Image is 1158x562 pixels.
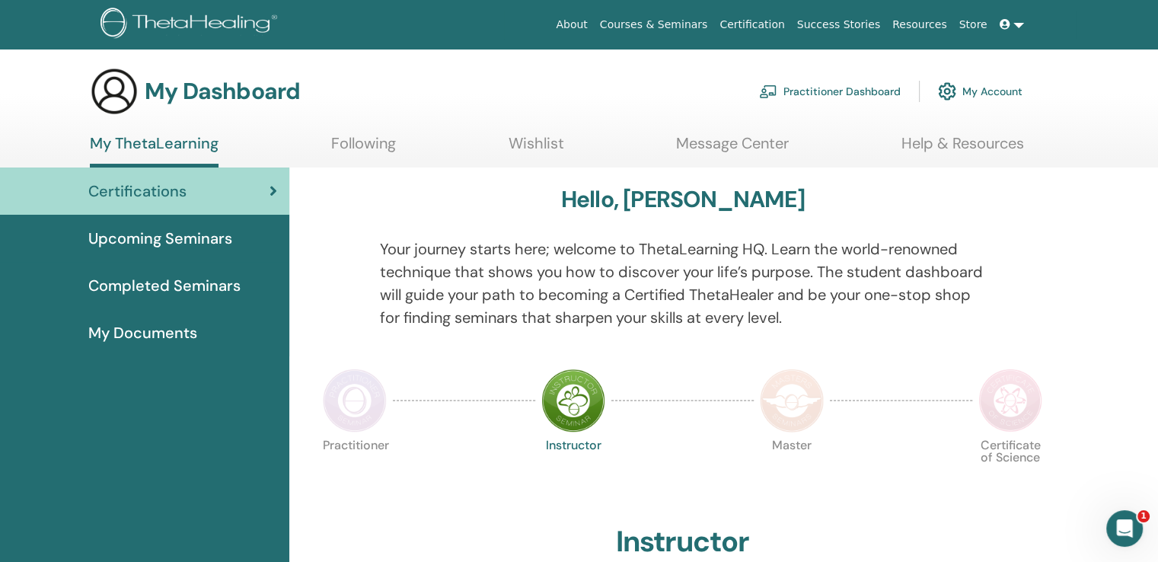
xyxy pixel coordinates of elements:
[938,78,956,104] img: cog.svg
[145,78,300,105] h3: My Dashboard
[760,369,824,433] img: Master
[541,439,605,503] p: Instructor
[901,134,1024,164] a: Help & Resources
[100,8,282,42] img: logo.png
[331,134,396,164] a: Following
[978,439,1042,503] p: Certificate of Science
[323,369,387,433] img: Practitioner
[616,525,749,560] h2: Instructor
[713,11,790,39] a: Certification
[380,238,986,329] p: Your journey starts here; welcome to ThetaLearning HQ. Learn the world-renowned technique that sh...
[90,67,139,116] img: generic-user-icon.jpg
[791,11,886,39] a: Success Stories
[760,439,824,503] p: Master
[938,75,1022,108] a: My Account
[1106,510,1143,547] iframe: Intercom live chat
[561,186,805,213] h3: Hello, [PERSON_NAME]
[953,11,994,39] a: Store
[90,134,219,168] a: My ThetaLearning
[676,134,789,164] a: Message Center
[594,11,714,39] a: Courses & Seminars
[88,274,241,297] span: Completed Seminars
[759,85,777,98] img: chalkboard-teacher.svg
[550,11,593,39] a: About
[978,369,1042,433] img: Certificate of Science
[88,180,187,203] span: Certifications
[509,134,564,164] a: Wishlist
[88,321,197,344] span: My Documents
[541,369,605,433] img: Instructor
[323,439,387,503] p: Practitioner
[886,11,953,39] a: Resources
[1137,510,1150,522] span: 1
[88,227,232,250] span: Upcoming Seminars
[759,75,901,108] a: Practitioner Dashboard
